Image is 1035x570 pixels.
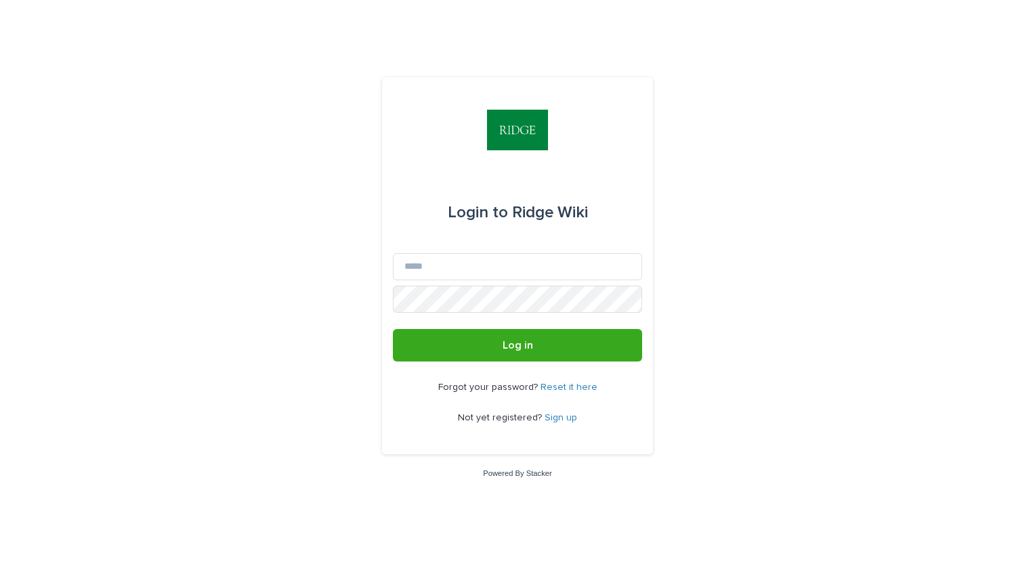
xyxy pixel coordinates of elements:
img: gjha9zmLRh2zRMO5XP9I [487,110,548,150]
span: Not yet registered? [458,413,545,422]
span: Forgot your password? [438,382,541,392]
span: Login to [448,204,508,221]
div: Ridge Wiki [448,194,588,232]
a: Sign up [545,413,577,422]
span: Log in [503,340,533,351]
button: Log in [393,329,642,361]
a: Reset it here [541,382,597,392]
a: Powered By Stacker [483,469,551,477]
